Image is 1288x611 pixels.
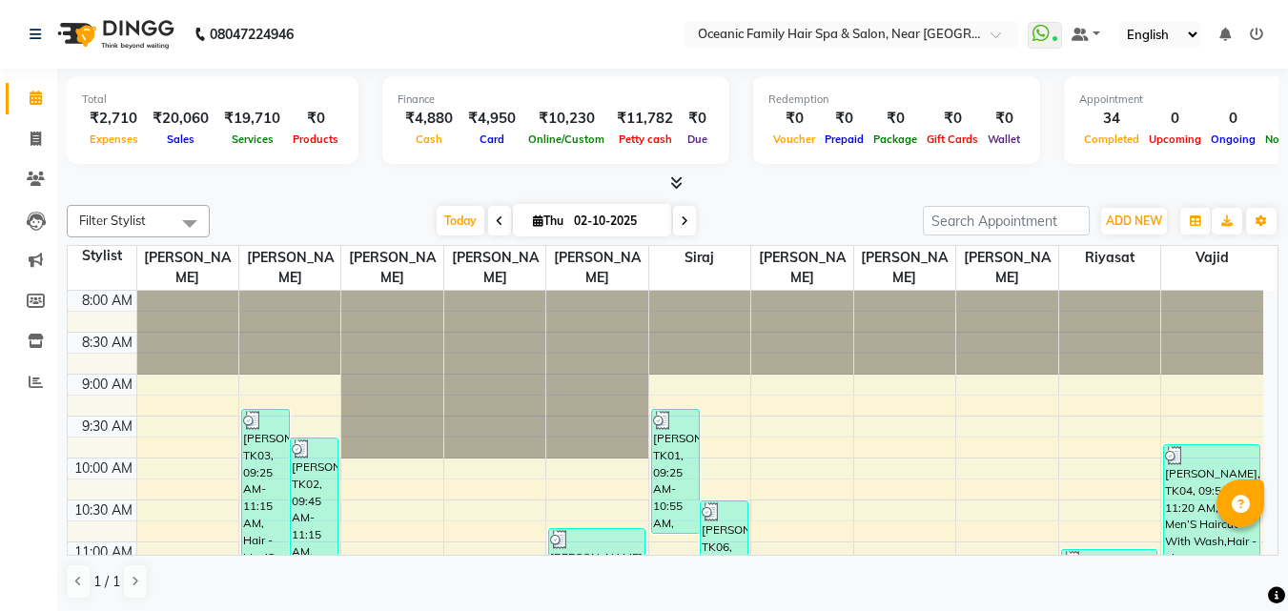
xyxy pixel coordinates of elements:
[78,375,136,395] div: 9:00 AM
[1079,108,1144,130] div: 34
[71,458,136,479] div: 10:00 AM
[78,417,136,437] div: 9:30 AM
[956,246,1057,290] span: [PERSON_NAME]
[652,410,699,533] div: [PERSON_NAME], TK01, 09:25 AM-10:55 AM, Hair - Men’S Haircut With Wash,Hair - Shaving
[85,132,143,146] span: Expenses
[82,92,343,108] div: Total
[922,132,983,146] span: Gift Cards
[683,132,712,146] span: Due
[216,108,288,130] div: ₹19,710
[549,529,644,610] div: [PERSON_NAME], TK07, 10:50 AM-11:50 AM, [MEDICAL_DATA] Therapy - Instant Glow- Clean-Up,Threading...
[145,108,216,130] div: ₹20,060
[869,108,922,130] div: ₹0
[1164,445,1259,568] div: [PERSON_NAME], TK04, 09:50 AM-11:20 AM, Hair - Men’S Haircut With Wash,Hair - Shaving
[78,333,136,353] div: 8:30 AM
[1062,550,1157,589] div: [PERSON_NAME], TK05, 11:05 AM-11:35 AM, Hair - Shaving
[460,108,523,130] div: ₹4,950
[983,108,1025,130] div: ₹0
[242,410,289,561] div: [PERSON_NAME], TK03, 09:25 AM-11:15 AM, Hair - Men’S Haircut With Wash,Hair - Shaving,Threading -...
[546,246,647,290] span: [PERSON_NAME]
[1161,246,1263,270] span: Vajid
[609,108,681,130] div: ₹11,782
[820,108,869,130] div: ₹0
[227,132,278,146] span: Services
[923,206,1090,235] input: Search Appointment
[1101,208,1167,234] button: ADD NEW
[701,501,747,610] div: [PERSON_NAME], TK06, 10:30 AM-11:50 AM, Hair - Men’S Haircut With Wash,D - [MEDICAL_DATA] (Nature...
[768,132,820,146] span: Voucher
[649,246,750,270] span: Siraj
[475,132,509,146] span: Card
[1208,535,1269,592] iframe: chat widget
[528,214,568,228] span: Thu
[79,213,146,228] span: Filter Stylist
[1206,108,1260,130] div: 0
[1106,214,1162,228] span: ADD NEW
[71,500,136,520] div: 10:30 AM
[568,207,664,235] input: 2025-10-02
[1144,108,1206,130] div: 0
[78,291,136,311] div: 8:00 AM
[1059,246,1160,270] span: Riyasat
[869,132,922,146] span: Package
[49,8,179,61] img: logo
[71,542,136,562] div: 11:00 AM
[1206,132,1260,146] span: Ongoing
[751,246,852,290] span: [PERSON_NAME]
[239,246,340,290] span: [PERSON_NAME]
[398,92,714,108] div: Finance
[614,132,677,146] span: Petty cash
[681,108,714,130] div: ₹0
[398,108,460,130] div: ₹4,880
[983,132,1025,146] span: Wallet
[523,108,609,130] div: ₹10,230
[291,438,337,561] div: [PERSON_NAME], TK02, 09:45 AM-11:15 AM, Hair - Men’S Haircut With Wash,Hair - Shaving
[411,132,447,146] span: Cash
[922,108,983,130] div: ₹0
[1144,132,1206,146] span: Upcoming
[93,572,120,592] span: 1 / 1
[341,246,442,290] span: [PERSON_NAME]
[854,246,955,290] span: [PERSON_NAME]
[523,132,609,146] span: Online/Custom
[82,108,145,130] div: ₹2,710
[137,246,238,290] span: [PERSON_NAME]
[820,132,869,146] span: Prepaid
[68,246,136,266] div: Stylist
[288,132,343,146] span: Products
[768,92,1025,108] div: Redemption
[288,108,343,130] div: ₹0
[444,246,545,290] span: [PERSON_NAME]
[162,132,199,146] span: Sales
[210,8,294,61] b: 08047224946
[1079,132,1144,146] span: Completed
[768,108,820,130] div: ₹0
[437,206,484,235] span: Today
